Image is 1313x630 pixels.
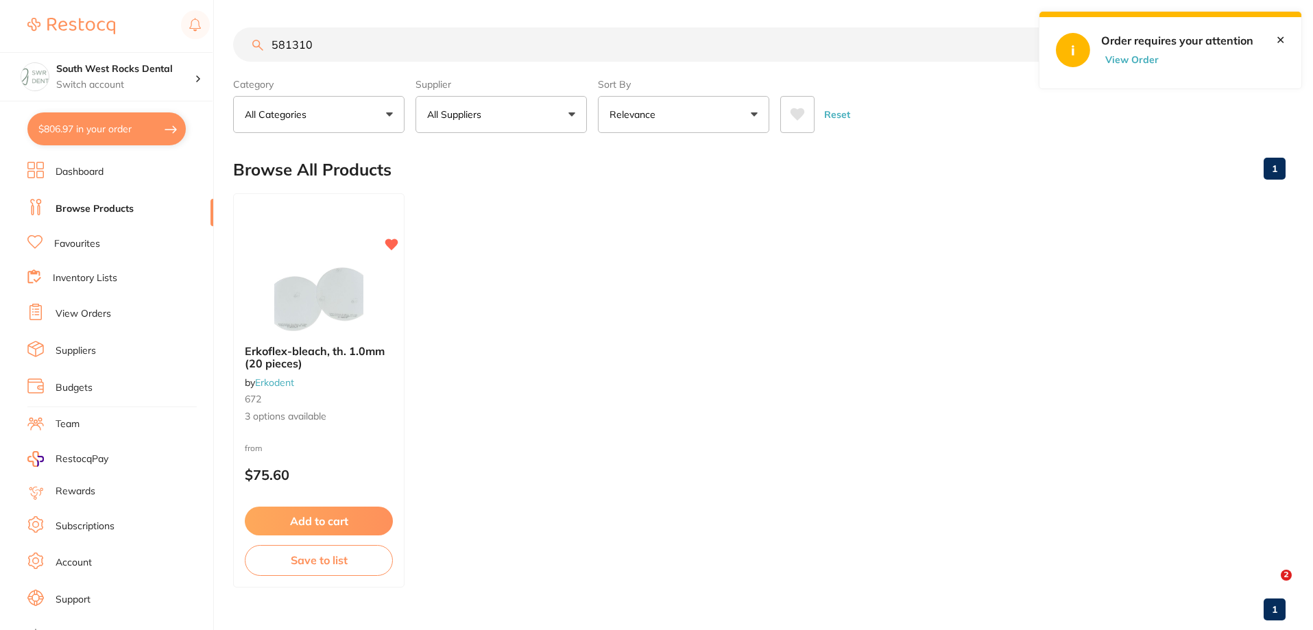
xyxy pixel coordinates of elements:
[56,307,111,321] a: View Orders
[27,18,115,34] img: Restocq Logo
[245,507,393,535] button: Add to cart
[245,108,312,121] p: All Categories
[1276,34,1285,46] a: Close this notification
[56,381,93,395] a: Budgets
[233,96,405,133] button: All Categories
[245,344,385,370] span: Erkoflex-bleach, th. 1.0mm (20 pieces)
[56,202,134,216] a: Browse Products
[820,96,854,133] button: Reset
[1086,27,1193,62] button: Create Product
[415,78,587,90] label: Supplier
[53,271,117,285] a: Inventory Lists
[56,452,108,466] span: RestocqPay
[233,27,1075,62] input: Search Products
[56,344,96,358] a: Suppliers
[56,62,195,76] h4: South West Rocks Dental
[1264,155,1286,182] a: 1
[1111,39,1181,50] span: Create Product
[245,410,393,424] span: 3 options available
[1253,570,1286,603] iframe: Intercom live chat
[56,485,95,498] a: Rewards
[233,78,405,90] label: Category
[610,108,661,121] p: Relevance
[1264,596,1286,623] a: 1
[1281,570,1292,581] span: 2
[245,376,294,389] span: by
[56,520,115,533] a: Subscriptions
[56,417,80,431] a: Team
[27,451,108,467] a: RestocqPay
[56,556,92,570] a: Account
[245,345,393,370] b: Erkoflex-bleach, th. 1.0mm (20 pieces)
[27,10,115,42] a: Restocq Logo
[27,112,186,145] button: $806.97 in your order
[415,96,587,133] button: All Suppliers
[56,165,104,179] a: Dashboard
[245,443,263,453] span: from
[598,96,769,133] button: Relevance
[27,451,44,467] img: RestocqPay
[233,160,392,180] h2: Browse All Products
[54,237,100,251] a: Favourites
[56,593,91,607] a: Support
[56,78,195,92] p: Switch account
[245,545,393,575] button: Save to list
[1101,53,1170,66] button: View Order
[255,376,294,389] a: Erkodent
[598,78,769,90] label: Sort By
[245,467,393,483] p: $75.60
[21,63,49,90] img: South West Rocks Dental
[245,393,261,405] span: 672
[274,265,363,334] img: Erkoflex-bleach, th. 1.0mm (20 pieces)
[427,108,487,121] p: All Suppliers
